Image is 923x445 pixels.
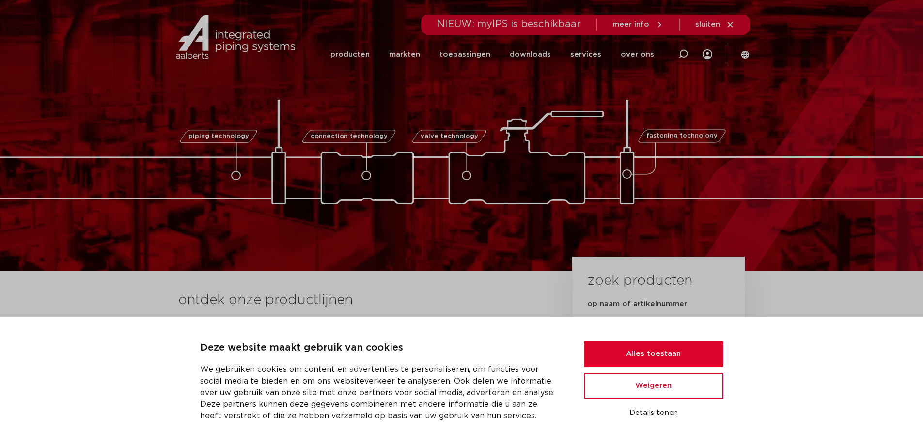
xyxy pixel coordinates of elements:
a: markten [389,36,420,73]
button: Details tonen [584,405,723,421]
a: producten [330,36,370,73]
a: toepassingen [439,36,490,73]
span: fastening technology [646,133,718,139]
h3: zoek producten [587,271,692,291]
button: Weigeren [584,373,723,399]
nav: Menu [330,36,654,73]
span: piping technology [188,133,249,139]
h3: ontdek onze productlijnen [178,291,540,310]
span: sluiten [695,21,720,28]
div: my IPS [703,35,712,74]
span: valve technology [421,133,478,139]
a: services [570,36,601,73]
a: over ons [621,36,654,73]
label: op naam of artikelnummer [587,299,687,309]
p: We gebruiken cookies om content en advertenties te personaliseren, om functies voor social media ... [200,364,561,422]
button: Alles toestaan [584,341,723,367]
p: Deze website maakt gebruik van cookies [200,340,561,356]
span: NIEUW: myIPS is beschikbaar [437,19,581,29]
a: sluiten [695,20,735,29]
a: downloads [510,36,551,73]
span: meer info [612,21,649,28]
a: meer info [612,20,664,29]
span: connection technology [310,133,387,139]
